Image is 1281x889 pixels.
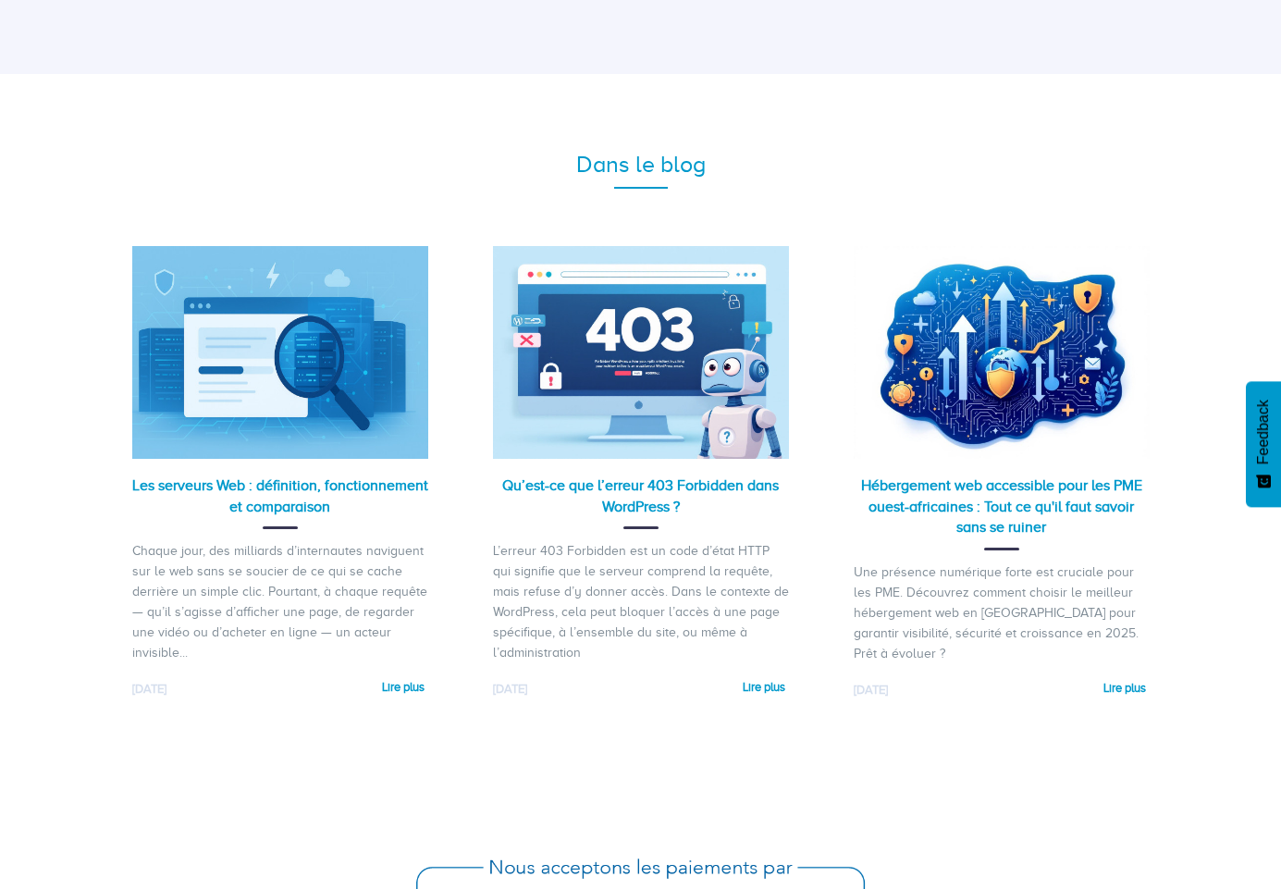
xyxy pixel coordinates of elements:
img: Les serveurs Web : définition, fonctionnement et comparaison [132,246,428,459]
a: Hébergement web accessible pour les PME ouest-africaines : Tout ce qu'il faut savoir sans se ruiner [861,477,1142,537]
img: Qu’est-ce que l’erreur 403 Forbidden dans WordPress ? [493,246,789,459]
a: Lire plus [1103,675,1146,702]
a: Qu’est-ce que l’erreur 403 Forbidden dans WordPress ? [502,477,779,515]
a: Lire plus [382,674,425,701]
div: [DATE] [854,682,1002,699]
a: Les serveurs Web : définition, fonctionnement et comparaison [132,477,428,515]
div: Chaque jour, des milliards d’internautes naviguent sur le web sans se soucier de ce qui se cache ... [132,541,428,663]
div: Une présence numérique forte est cruciale pour les PME. Découvrez comment choisir le meilleur héb... [854,562,1150,664]
a: Lire plus [743,674,785,701]
div: L’erreur 403 Forbidden est un code d’état HTTP qui signifie que le serveur comprend la requête, m... [493,541,789,663]
button: Feedback - Afficher l’enquête [1246,381,1281,507]
div: [DATE] [493,681,641,698]
img: Hébergement web accessible pour les PME ouest-africaines : Tout ce qu'il faut savoir sans se ruiner [854,246,1150,459]
div: Dans le blog [114,148,1168,181]
div: [DATE] [132,681,280,698]
iframe: Drift Widget Chat Controller [1189,796,1259,867]
span: Feedback [1255,400,1272,464]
